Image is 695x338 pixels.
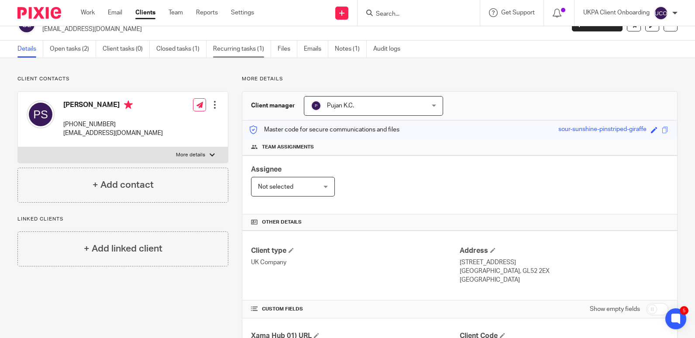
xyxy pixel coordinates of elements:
p: [EMAIL_ADDRESS][DOMAIN_NAME] [63,129,163,138]
a: Open tasks (2) [50,41,96,58]
a: Notes (1) [335,41,367,58]
p: Linked clients [17,216,228,223]
a: Recurring tasks (1) [213,41,271,58]
h4: + Add linked client [84,242,162,255]
h3: Client manager [251,101,295,110]
h4: CUSTOM FIELDS [251,306,460,313]
img: svg%3E [27,100,55,128]
h4: + Add contact [93,178,154,192]
a: Reports [196,8,218,17]
p: More details [242,76,678,83]
span: Team assignments [262,144,314,151]
a: Team [169,8,183,17]
label: Show empty fields [590,305,640,314]
p: UK Company [251,258,460,267]
p: Master code for secure communications and files [249,125,399,134]
a: Emails [304,41,328,58]
p: [GEOGRAPHIC_DATA], GL52 2EX [460,267,668,276]
span: Other details [262,219,302,226]
p: UKPA Client Onboarding [583,8,650,17]
span: Not selected [258,184,293,190]
input: Search [375,10,454,18]
a: Email [108,8,122,17]
p: More details [176,152,205,159]
h4: [PERSON_NAME] [63,100,163,111]
a: Work [81,8,95,17]
a: Client tasks (0) [103,41,150,58]
img: svg%3E [654,6,668,20]
a: Closed tasks (1) [156,41,206,58]
a: Audit logs [373,41,407,58]
a: Settings [231,8,254,17]
a: Files [278,41,297,58]
img: Pixie [17,7,61,19]
span: Get Support [501,10,535,16]
div: 5 [680,306,688,315]
p: Client contacts [17,76,228,83]
p: [STREET_ADDRESS] [460,258,668,267]
div: sour-sunshine-pinstriped-giraffe [558,125,647,135]
span: Pujan K.C. [327,103,354,109]
a: Details [17,41,43,58]
h4: Client type [251,246,460,255]
i: Primary [124,100,133,109]
p: [EMAIL_ADDRESS][DOMAIN_NAME] [42,25,559,34]
p: [GEOGRAPHIC_DATA] [460,276,668,284]
p: [PHONE_NUMBER] [63,120,163,129]
span: Assignee [251,166,282,173]
img: svg%3E [311,100,321,111]
h4: Address [460,246,668,255]
a: Clients [135,8,155,17]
